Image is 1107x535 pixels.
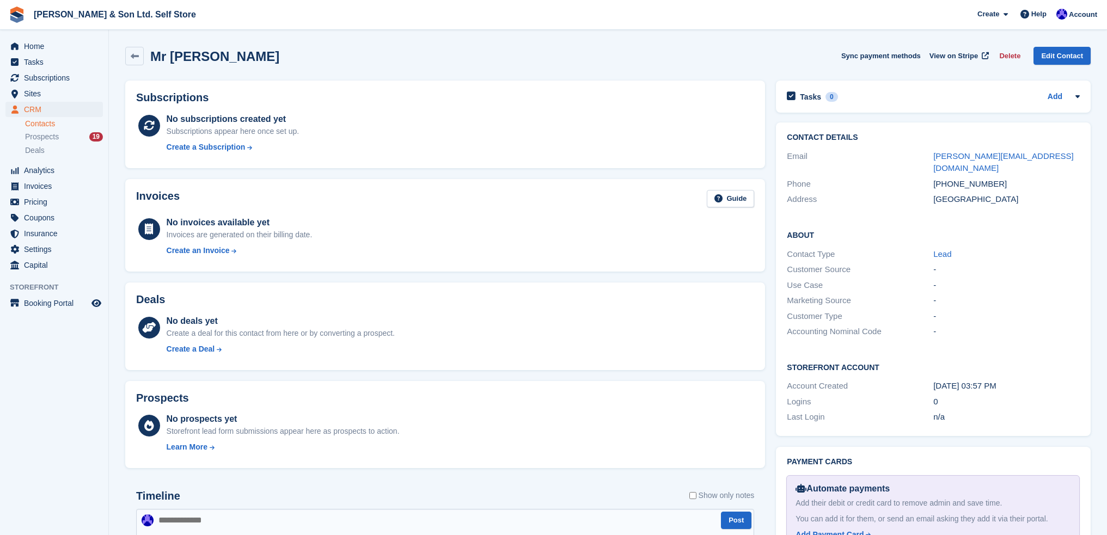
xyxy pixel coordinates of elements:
[167,229,313,241] div: Invoices are generated on their billing date.
[689,490,696,501] input: Show only notes
[5,86,103,101] a: menu
[841,47,921,65] button: Sync payment methods
[136,293,165,306] h2: Deals
[136,190,180,208] h2: Invoices
[5,102,103,117] a: menu
[787,411,933,423] div: Last Login
[800,92,821,102] h2: Tasks
[167,441,207,453] div: Learn More
[5,194,103,210] a: menu
[5,296,103,311] a: menu
[933,310,1080,323] div: -
[10,282,108,293] span: Storefront
[787,193,933,206] div: Address
[24,163,89,178] span: Analytics
[24,39,89,54] span: Home
[5,179,103,194] a: menu
[90,297,103,310] a: Preview store
[25,145,103,156] a: Deals
[167,142,299,153] a: Create a Subscription
[689,490,755,501] label: Show only notes
[933,249,951,259] a: Lead
[787,133,1080,142] h2: Contact Details
[825,92,838,102] div: 0
[24,296,89,311] span: Booking Portal
[167,413,400,426] div: No prospects yet
[136,392,189,404] h2: Prospects
[24,54,89,70] span: Tasks
[25,119,103,129] a: Contacts
[1033,47,1091,65] a: Edit Contact
[929,51,978,62] span: View on Stripe
[24,242,89,257] span: Settings
[1069,9,1097,20] span: Account
[796,513,1071,525] div: You can add it for them, or send an email asking they add it via their portal.
[933,380,1080,392] div: [DATE] 03:57 PM
[25,145,45,156] span: Deals
[24,86,89,101] span: Sites
[167,343,395,355] a: Create a Deal
[167,328,395,339] div: Create a deal for this contact from here or by converting a prospect.
[167,113,299,126] div: No subscriptions created yet
[1031,9,1047,20] span: Help
[25,132,59,142] span: Prospects
[136,91,754,104] h2: Subscriptions
[787,396,933,408] div: Logins
[787,248,933,261] div: Contact Type
[787,380,933,392] div: Account Created
[933,178,1080,190] div: [PHONE_NUMBER]
[933,294,1080,307] div: -
[24,210,89,225] span: Coupons
[167,441,400,453] a: Learn More
[787,294,933,307] div: Marketing Source
[977,9,999,20] span: Create
[167,216,313,229] div: No invoices available yet
[933,193,1080,206] div: [GEOGRAPHIC_DATA]
[167,426,400,437] div: Storefront lead form submissions appear here as prospects to action.
[933,396,1080,408] div: 0
[5,242,103,257] a: menu
[89,132,103,142] div: 19
[5,70,103,85] a: menu
[5,163,103,178] a: menu
[1048,91,1062,103] a: Add
[167,245,313,256] a: Create an Invoice
[787,361,1080,372] h2: Storefront Account
[787,279,933,292] div: Use Case
[167,142,246,153] div: Create a Subscription
[5,226,103,241] a: menu
[167,315,395,328] div: No deals yet
[787,310,933,323] div: Customer Type
[787,458,1080,466] h2: Payment cards
[787,150,933,175] div: Email
[5,39,103,54] a: menu
[9,7,25,23] img: stora-icon-8386f47178a22dfd0bd8f6a31ec36ba5ce8667c1dd55bd0f319d3a0aa187defe.svg
[5,54,103,70] a: menu
[796,482,1071,495] div: Automate payments
[25,131,103,143] a: Prospects 19
[933,411,1080,423] div: n/a
[925,47,991,65] a: View on Stripe
[787,178,933,190] div: Phone
[167,245,230,256] div: Create an Invoice
[787,263,933,276] div: Customer Source
[136,490,180,502] h2: Timeline
[787,325,933,338] div: Accounting Nominal Code
[721,512,751,530] button: Post
[167,126,299,137] div: Subscriptions appear here once set up.
[787,229,1080,240] h2: About
[933,263,1080,276] div: -
[796,497,1071,509] div: Add their debit or credit card to remove admin and save time.
[933,325,1080,338] div: -
[24,257,89,273] span: Capital
[933,279,1080,292] div: -
[24,102,89,117] span: CRM
[933,151,1074,173] a: [PERSON_NAME][EMAIL_ADDRESS][DOMAIN_NAME]
[707,190,755,208] a: Guide
[1056,9,1067,20] img: Samantha Tripp
[24,179,89,194] span: Invoices
[142,514,154,526] img: Samantha Tripp
[24,226,89,241] span: Insurance
[5,210,103,225] a: menu
[24,194,89,210] span: Pricing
